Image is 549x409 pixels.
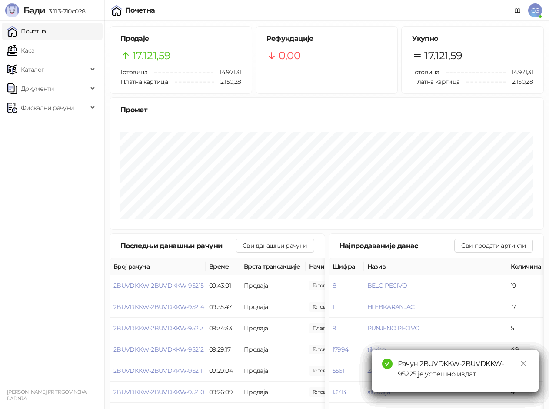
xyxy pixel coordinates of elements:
div: Промет [120,104,533,115]
button: 8 [333,282,336,289]
a: Close [519,359,528,368]
span: 3.11.3-710c028 [45,7,85,15]
button: 2BUVDKKW-2BUVDKKW-95212 [113,346,203,353]
span: Готовина [412,68,439,76]
div: Последњи данашњи рачуни [120,240,236,251]
th: Количина [507,258,546,275]
th: Начини плаћања [306,258,393,275]
a: Почетна [7,23,46,40]
button: tikvice [367,346,386,353]
button: 2BUVDKKW-2BUVDKKW-95213 [113,324,203,332]
img: Logo [5,3,19,17]
button: PUNJENO PECIVO [367,324,420,332]
td: 09:35:47 [206,296,240,318]
td: Продаја [240,318,306,339]
button: 1 [333,303,334,311]
span: close [520,360,526,366]
h5: Укупно [412,33,533,44]
span: 2.150,28 [214,77,241,86]
a: Каса [7,42,34,59]
button: BELO PECIVO [367,282,407,289]
span: Документи [21,80,54,97]
button: 2BUVDKKW-2BUVDKKW-95215 [113,282,203,289]
button: HLEBKARANJAC [367,303,415,311]
td: 4,9 [507,339,546,360]
button: 9 [333,324,336,332]
button: alu folija [367,388,390,396]
a: Документација [511,3,525,17]
span: 17.121,59 [424,47,462,64]
div: Рачун 2BUVDKKW-2BUVDKKW-95225 је успешно издат [398,359,528,379]
span: 505,00 [309,387,339,397]
button: 13713 [333,388,346,396]
th: Врста трансакције [240,258,306,275]
span: 490,00 [309,345,339,354]
span: 320,00 [309,281,339,290]
span: GS [528,3,542,17]
th: Број рачуна [110,258,206,275]
span: 496,00 [309,366,339,376]
button: 2BUVDKKW-2BUVDKKW-95211 [113,367,202,375]
button: Сви продати артикли [454,239,533,253]
button: ZAJECARSKO 0_5 [367,367,417,375]
span: Каталог [21,61,44,78]
div: Почетна [125,7,155,14]
th: Назив [364,258,507,275]
td: Продаја [240,339,306,360]
td: 09:26:09 [206,382,240,403]
small: [PERSON_NAME] PR TRGOVINSKA RADNJA [7,389,87,402]
span: 2.150,28 [506,77,533,86]
span: check-circle [382,359,393,369]
td: 09:43:01 [206,275,240,296]
span: 14.971,31 [213,67,241,77]
span: 14.971,31 [506,67,533,77]
button: 2BUVDKKW-2BUVDKKW-95214 [113,303,204,311]
td: Продаја [240,360,306,382]
button: 2BUVDKKW-2BUVDKKW-95210 [113,388,204,396]
td: 09:34:33 [206,318,240,339]
h5: Продаје [120,33,241,44]
button: 5561 [333,367,344,375]
button: 17994 [333,346,349,353]
span: Готовина [120,68,147,76]
td: Продаја [240,382,306,403]
td: 5 [507,318,546,339]
td: Продаја [240,296,306,318]
span: Платна картица [412,78,459,86]
span: Бади [23,5,45,16]
td: 19 [507,275,546,296]
span: 0,00 [279,47,300,64]
th: Шифра [329,258,364,275]
span: Фискални рачуни [21,99,74,116]
span: 1.113,00 [309,302,339,312]
td: Продаја [240,275,306,296]
td: 17 [507,296,546,318]
th: Време [206,258,240,275]
div: Најпродаваније данас [339,240,455,251]
button: Сви данашњи рачуни [236,239,314,253]
span: 666,28 [309,323,356,333]
span: 17.121,59 [133,47,170,64]
td: 09:29:04 [206,360,240,382]
td: 09:29:17 [206,339,240,360]
h5: Рефундације [266,33,387,44]
span: Платна картица [120,78,168,86]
